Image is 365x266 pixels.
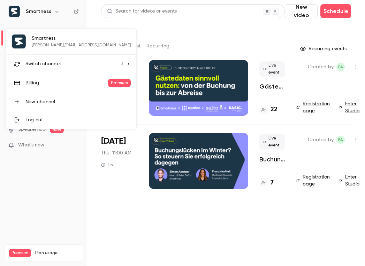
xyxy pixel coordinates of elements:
[25,79,108,86] div: Billing
[25,116,131,123] div: Log out
[25,60,61,68] span: Switch channel
[25,98,131,105] div: New channel
[121,60,123,68] span: 3
[108,79,131,87] span: Premium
